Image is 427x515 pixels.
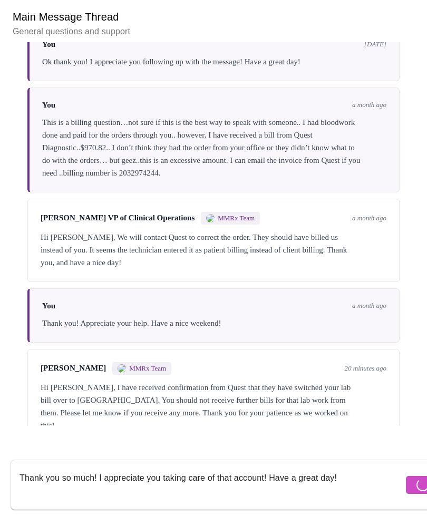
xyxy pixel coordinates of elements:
[352,302,386,310] span: a month ago
[41,213,195,222] span: [PERSON_NAME] VP of Clinical Operations
[42,116,386,179] div: This is a billing question…not sure if this is the best way to speak with someone.. I had bloodwo...
[41,231,386,269] div: Hi [PERSON_NAME], We will contact Quest to correct the order. They should have billed us instead ...
[345,364,386,373] span: 20 minutes ago
[41,364,106,373] span: [PERSON_NAME]
[13,8,414,25] h6: Main Message Thread
[13,25,414,38] p: General questions and support
[129,364,166,373] span: MMRx Team
[42,317,386,329] div: Thank you! Appreciate your help. Have a nice weekend!
[42,101,55,110] span: You
[352,101,386,109] span: a month ago
[364,40,386,48] span: [DATE]
[42,40,55,49] span: You
[118,364,126,373] img: MMRX
[41,381,386,432] div: Hi [PERSON_NAME], I have received confirmation from Quest that they have switched your lab bill o...
[42,55,386,68] div: Ok thank you! I appreciate you following up with the message! Have a great day!
[352,214,386,222] span: a month ago
[206,214,215,222] img: MMRX
[42,302,55,310] span: You
[218,214,255,222] span: MMRx Team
